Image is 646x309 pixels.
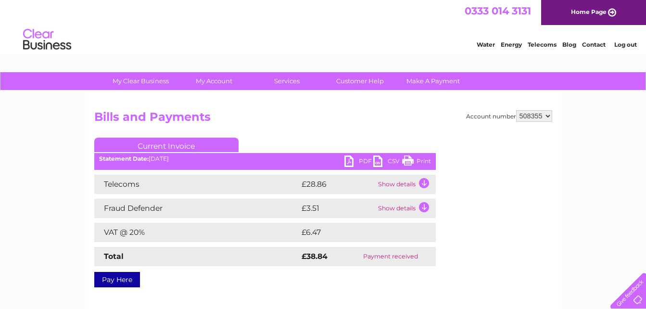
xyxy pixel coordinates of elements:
[582,41,606,48] a: Contact
[373,155,402,169] a: CSV
[344,155,373,169] a: PDF
[94,155,436,162] div: [DATE]
[528,41,557,48] a: Telecoms
[345,247,435,266] td: Payment received
[302,252,328,261] strong: £38.84
[94,110,552,129] h2: Bills and Payments
[96,5,551,47] div: Clear Business is a trading name of Verastar Limited (registered in [GEOGRAPHIC_DATA] No. 3667643...
[501,41,522,48] a: Energy
[23,25,72,54] img: logo.png
[94,199,299,218] td: Fraud Defender
[174,72,253,90] a: My Account
[299,199,376,218] td: £3.51
[247,72,327,90] a: Services
[393,72,473,90] a: Make A Payment
[465,5,531,17] a: 0333 014 3131
[562,41,576,48] a: Blog
[614,41,637,48] a: Log out
[94,138,239,152] a: Current Invoice
[402,155,431,169] a: Print
[101,72,180,90] a: My Clear Business
[94,272,140,287] a: Pay Here
[299,175,376,194] td: £28.86
[466,110,552,122] div: Account number
[99,155,149,162] b: Statement Date:
[320,72,400,90] a: Customer Help
[104,252,124,261] strong: Total
[299,223,413,242] td: £6.47
[376,199,436,218] td: Show details
[94,223,299,242] td: VAT @ 20%
[94,175,299,194] td: Telecoms
[477,41,495,48] a: Water
[376,175,436,194] td: Show details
